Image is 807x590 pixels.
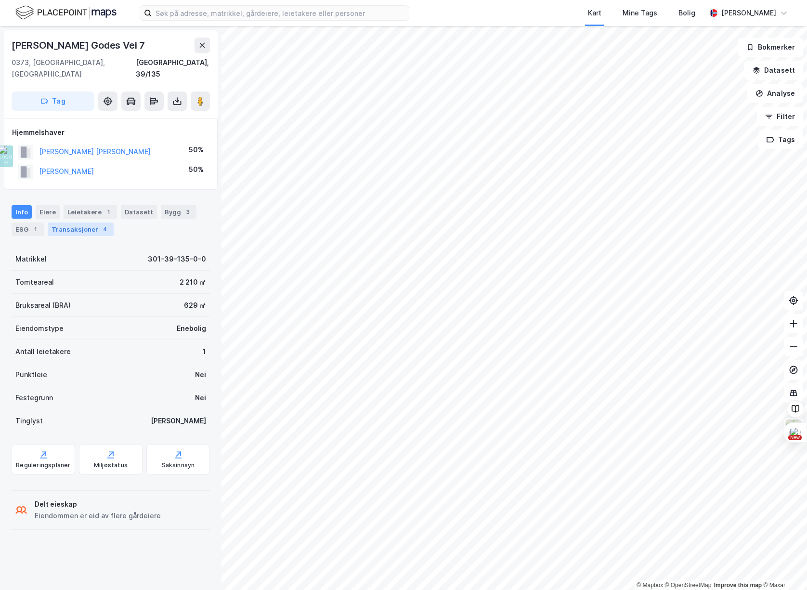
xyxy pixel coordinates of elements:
[12,92,94,111] button: Tag
[758,130,803,149] button: Tags
[15,415,43,427] div: Tinglyst
[15,253,47,265] div: Matrikkel
[148,253,206,265] div: 301-39-135-0-0
[12,223,44,236] div: ESG
[15,276,54,288] div: Tomteareal
[195,369,206,380] div: Nei
[15,392,53,404] div: Festegrunn
[588,7,601,19] div: Kart
[714,582,762,589] a: Improve this map
[759,544,807,590] iframe: Chat Widget
[94,461,128,469] div: Miljøstatus
[738,38,803,57] button: Bokmerker
[48,223,114,236] div: Transaksjoner
[744,61,803,80] button: Datasett
[12,127,209,138] div: Hjemmelshaver
[136,57,210,80] div: [GEOGRAPHIC_DATA], 39/135
[161,205,196,219] div: Bygg
[721,7,776,19] div: [PERSON_NAME]
[162,461,195,469] div: Saksinnsyn
[189,144,204,156] div: 50%
[203,346,206,357] div: 1
[12,38,147,53] div: [PERSON_NAME] Godes Vei 7
[757,107,803,126] button: Filter
[15,346,71,357] div: Antall leietakere
[152,6,409,20] input: Søk på adresse, matrikkel, gårdeiere, leietakere eller personer
[151,415,206,427] div: [PERSON_NAME]
[184,300,206,311] div: 629 ㎡
[747,84,803,103] button: Analyse
[678,7,695,19] div: Bolig
[12,57,136,80] div: 0373, [GEOGRAPHIC_DATA], [GEOGRAPHIC_DATA]
[16,461,70,469] div: Reguleringsplaner
[35,510,161,522] div: Eiendommen er eid av flere gårdeiere
[15,4,117,21] img: logo.f888ab2527a4732fd821a326f86c7f29.svg
[177,323,206,334] div: Enebolig
[30,224,40,234] div: 1
[121,205,157,219] div: Datasett
[100,224,110,234] div: 4
[623,7,657,19] div: Mine Tags
[15,300,71,311] div: Bruksareal (BRA)
[183,207,193,217] div: 3
[35,498,161,510] div: Delt eieskap
[637,582,663,589] a: Mapbox
[36,205,60,219] div: Eiere
[195,392,206,404] div: Nei
[64,205,117,219] div: Leietakere
[104,207,113,217] div: 1
[15,369,47,380] div: Punktleie
[759,544,807,590] div: Kontrollprogram for chat
[12,205,32,219] div: Info
[180,276,206,288] div: 2 210 ㎡
[15,323,64,334] div: Eiendomstype
[665,582,712,589] a: OpenStreetMap
[189,164,204,175] div: 50%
